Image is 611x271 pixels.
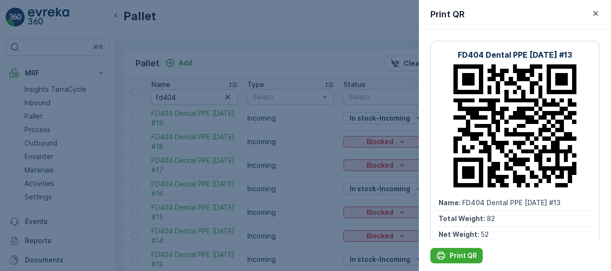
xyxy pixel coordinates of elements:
span: Net Weight : [439,230,481,238]
span: 52 [481,230,489,238]
span: FD404 Dental PPE [DATE] #13 [462,198,561,207]
p: Print QR [450,251,477,260]
span: 82 [487,214,495,222]
p: FD404 Dental PPE [DATE] #13 [458,49,572,61]
p: Print QR [430,8,464,21]
button: Print QR [430,248,483,263]
span: Total Weight : [439,214,487,222]
span: Name : [439,198,462,207]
